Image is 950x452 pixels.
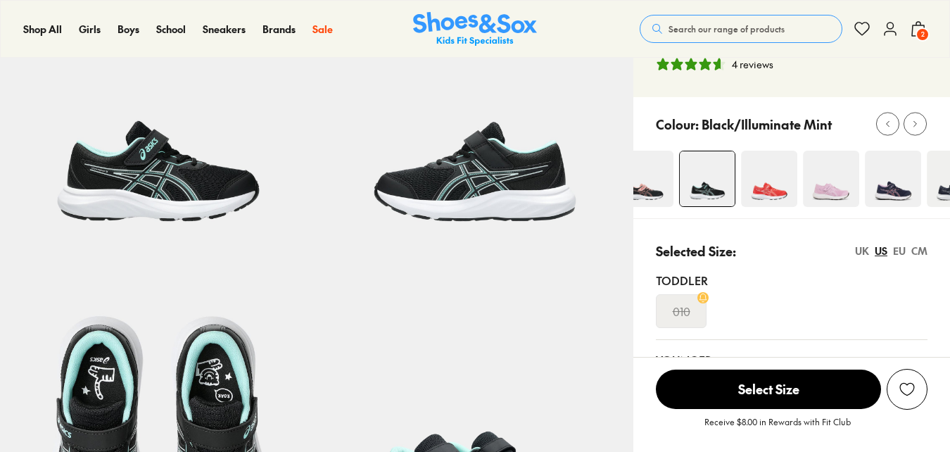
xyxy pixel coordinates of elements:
a: School [156,22,186,37]
div: EU [893,244,906,258]
div: US [875,244,887,258]
p: Selected Size: [656,241,736,260]
p: Colour: [656,115,699,134]
button: 4.75 stars, 4 ratings [656,57,773,72]
img: SNS_Logo_Responsive.svg [413,12,537,46]
a: Shop All [23,22,62,37]
button: Select Size [656,369,881,410]
span: Girls [79,22,101,36]
img: 4-525229_1 [865,151,921,207]
span: Brands [262,22,296,36]
img: 4-551436_1 [617,151,673,207]
div: CM [911,244,927,258]
div: Toddler [656,272,927,289]
div: Younger [656,351,927,368]
img: 4-522484_1 [680,151,735,206]
p: Black/Illuminate Mint [702,115,832,134]
s: 010 [673,303,690,320]
span: Boys [118,22,139,36]
span: Sale [312,22,333,36]
div: 4 reviews [732,57,773,72]
span: Shop All [23,22,62,36]
span: School [156,22,186,36]
a: Sale [312,22,333,37]
span: 2 [916,27,930,42]
a: Boys [118,22,139,37]
img: 4-522479_1 [741,151,797,207]
a: Sneakers [203,22,246,37]
p: Receive $8.00 in Rewards with Fit Club [704,415,851,441]
span: Sneakers [203,22,246,36]
button: 2 [910,13,927,44]
span: Select Size [656,370,881,409]
img: 4-525296_1 [803,151,859,207]
span: Search our range of products [669,23,785,35]
a: Girls [79,22,101,37]
button: Search our range of products [640,15,842,43]
div: UK [855,244,869,258]
a: Shoes & Sox [413,12,537,46]
a: Brands [262,22,296,37]
button: Add to Wishlist [887,369,927,410]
